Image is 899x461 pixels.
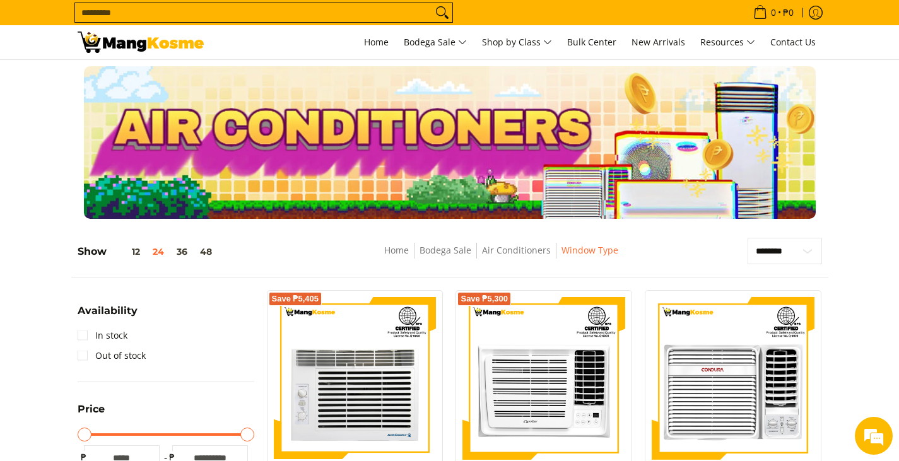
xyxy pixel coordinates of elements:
[78,346,146,366] a: Out of stock
[482,244,551,256] a: Air Conditioners
[652,297,814,460] img: Condura 1.00 HP Deluxe 6X Series, Window-Type Air Conditioner (Premium)
[78,404,105,414] span: Price
[561,243,618,259] span: Window Type
[561,25,623,59] a: Bulk Center
[482,35,552,50] span: Shop by Class
[78,325,127,346] a: In stock
[107,247,146,257] button: 12
[78,404,105,424] summary: Open
[420,244,471,256] a: Bodega Sale
[78,306,138,325] summary: Open
[78,32,204,53] img: Bodega Sale Aircon l Mang Kosme: Home Appliances Warehouse Sale Window Type
[567,36,616,48] span: Bulk Center
[78,245,218,258] h5: Show
[694,25,761,59] a: Resources
[700,35,755,50] span: Resources
[432,3,452,22] button: Search
[476,25,558,59] a: Shop by Class
[384,244,409,256] a: Home
[298,243,705,271] nav: Breadcrumbs
[625,25,691,59] a: New Arrivals
[358,25,395,59] a: Home
[146,247,170,257] button: 24
[749,6,797,20] span: •
[781,8,796,17] span: ₱0
[274,297,437,460] img: Kelvinator 0.75 HP Deluxe Eco, Window-Type Air Conditioner (Class A)
[78,306,138,316] span: Availability
[170,247,194,257] button: 36
[764,25,822,59] a: Contact Us
[769,8,778,17] span: 0
[397,25,473,59] a: Bodega Sale
[194,247,218,257] button: 48
[632,36,685,48] span: New Arrivals
[461,295,508,303] span: Save ₱5,300
[404,35,467,50] span: Bodega Sale
[462,297,625,460] img: Carrier 1.00 HP Remote Window-Type Compact Inverter Air Conditioner (Premium)
[364,36,389,48] span: Home
[216,25,822,59] nav: Main Menu
[272,295,319,303] span: Save ₱5,405
[770,36,816,48] span: Contact Us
